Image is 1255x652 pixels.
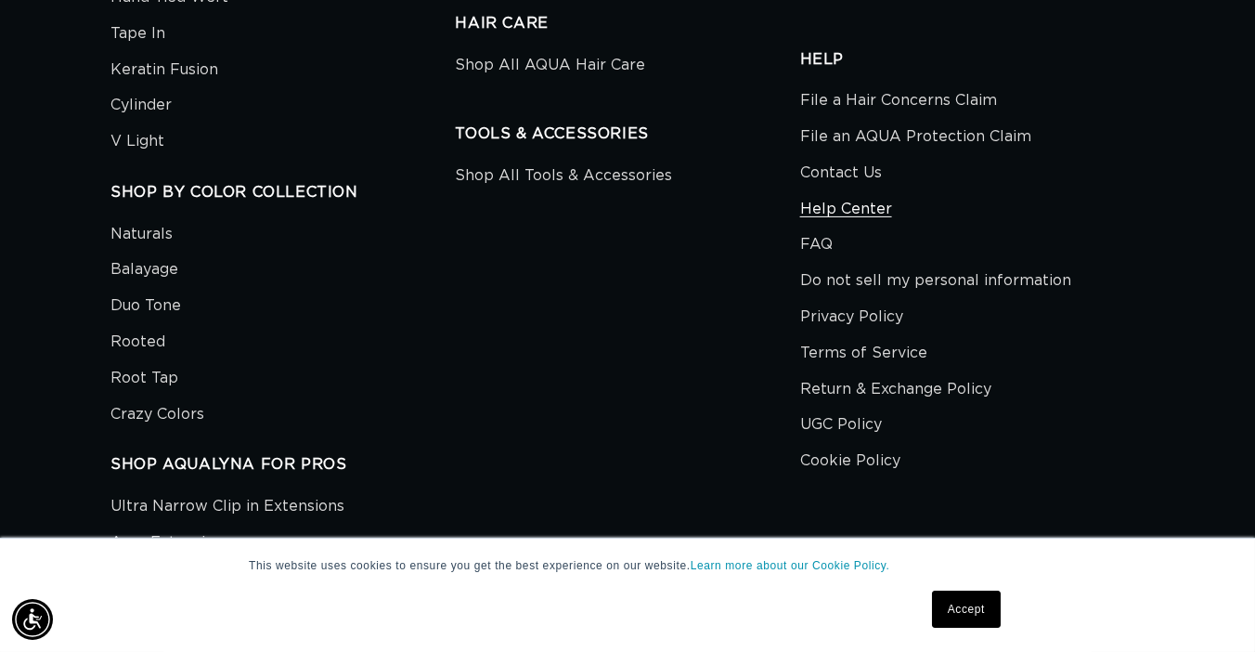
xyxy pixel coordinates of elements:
[110,324,165,360] a: Rooted
[800,263,1071,299] a: Do not sell my personal information
[110,525,231,561] a: Aura Extensions
[800,155,882,191] a: Contact Us
[110,288,181,324] a: Duo Tone
[12,599,53,640] div: Accessibility Menu
[800,372,991,408] a: Return & Exchange Policy
[455,14,799,33] h2: HAIR CARE
[110,124,164,160] a: V Light
[110,360,178,397] a: Root Tap
[110,16,165,52] a: Tape In
[800,50,1145,70] h2: HELP
[800,299,903,335] a: Privacy Policy
[800,191,892,228] a: Help Center
[110,397,204,433] a: Crazy Colors
[249,557,1006,574] p: This website uses cookies to ensure you get the best experience on our website.
[110,183,455,202] h2: SHOP BY COLOR COLLECTION
[110,87,172,124] a: Cylinder
[800,335,927,372] a: Terms of Service
[800,87,997,119] a: File a Hair Concerns Claim
[110,52,218,88] a: Keratin Fusion
[800,227,833,263] a: FAQ
[110,221,173,253] a: Naturals
[800,119,1031,155] a: File an AQUA Protection Claim
[455,52,645,84] a: Shop All AQUA Hair Care
[455,163,672,194] a: Shop All Tools & Accessories
[932,591,1001,628] a: Accept
[800,443,900,479] a: Cookie Policy
[110,493,344,525] a: Ultra Narrow Clip in Extensions
[455,124,799,144] h2: TOOLS & ACCESSORIES
[800,407,882,443] a: UGC Policy
[110,455,455,475] h2: SHOP AQUALYNA FOR PROS
[1162,563,1255,652] iframe: Chat Widget
[691,559,890,572] a: Learn more about our Cookie Policy.
[110,252,178,288] a: Balayage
